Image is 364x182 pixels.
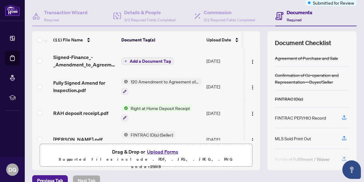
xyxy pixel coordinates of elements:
div: FINTRAC PEP/HIO Record [275,114,326,121]
img: Status Icon [121,131,128,138]
span: 2/2 Required Fields Completed [204,18,255,22]
button: Logo [248,56,258,66]
span: Fully Signed Amend for Inspection.pdf [53,79,116,94]
button: Logo [248,108,258,118]
span: Drag & Drop or [112,148,180,156]
span: DG [8,165,16,174]
button: Status IconRight at Home Deposit Receipt [121,105,193,121]
span: Right at Home Deposit Receipt [128,105,193,112]
img: Status Icon [121,105,128,112]
td: [DATE] [204,126,246,153]
span: Upload Date [206,36,231,43]
img: Logo [250,138,255,143]
img: logo [5,5,20,16]
td: [DATE] [204,100,246,126]
img: Status Icon [121,78,128,85]
img: Logo [250,59,255,64]
span: RAH deposit receipt.pdf [53,109,108,117]
button: Status IconFINTRAC ID(s) (Seller) [121,131,175,148]
button: Logo [248,82,258,91]
span: FINTRAC ID(s) (Seller) [128,131,175,138]
span: plus [124,60,127,63]
span: Signed-Finance_-_Amendment_to_Agreement_of_Purchase_and_Sale.pdf [53,53,116,68]
span: Document Checklist [275,39,331,47]
h4: Commission [204,9,255,16]
button: Add a Document Tag [121,57,174,65]
th: Document Tag(s) [119,31,204,49]
span: 120 Amendment to Agreement of Purchase and Sale [128,78,201,85]
div: Agreement of Purchase and Sale [275,55,338,61]
span: [PERSON_NAME].pdf [53,136,102,143]
span: (11) File Name [53,36,83,43]
img: Logo [250,85,255,90]
span: Drag & Drop orUpload FormsSupported files include .PDF, .JPG, .JPEG, .PNG under25MB [40,144,252,174]
th: (11) File Name [51,31,119,49]
td: [DATE] [204,73,246,100]
h4: Details & People [124,9,175,16]
button: Open asap [342,160,361,179]
span: Required [44,18,59,22]
button: Logo [248,134,258,144]
button: Status Icon120 Amendment to Agreement of Purchase and Sale [121,78,201,95]
div: MLS Sold Print Out [275,135,311,142]
p: Supported files include .PDF, .JPG, .JPEG, .PNG under 25 MB [44,156,249,171]
span: 3/3 Required Fields Completed [124,18,175,22]
button: Add a Document Tag [121,57,174,65]
div: FINTRAC ID(s) [275,95,303,102]
span: Add a Document Tag [130,59,171,63]
img: Logo [250,111,255,116]
h4: Documents [287,9,312,16]
div: Confirmation of Co-operation and Representation—Buyer/Seller [275,72,349,85]
td: [DATE] [204,49,246,73]
th: Upload Date [204,31,246,49]
button: Upload Forms [145,148,180,156]
span: Required [287,18,301,22]
h4: Transaction Wizard [44,9,88,16]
